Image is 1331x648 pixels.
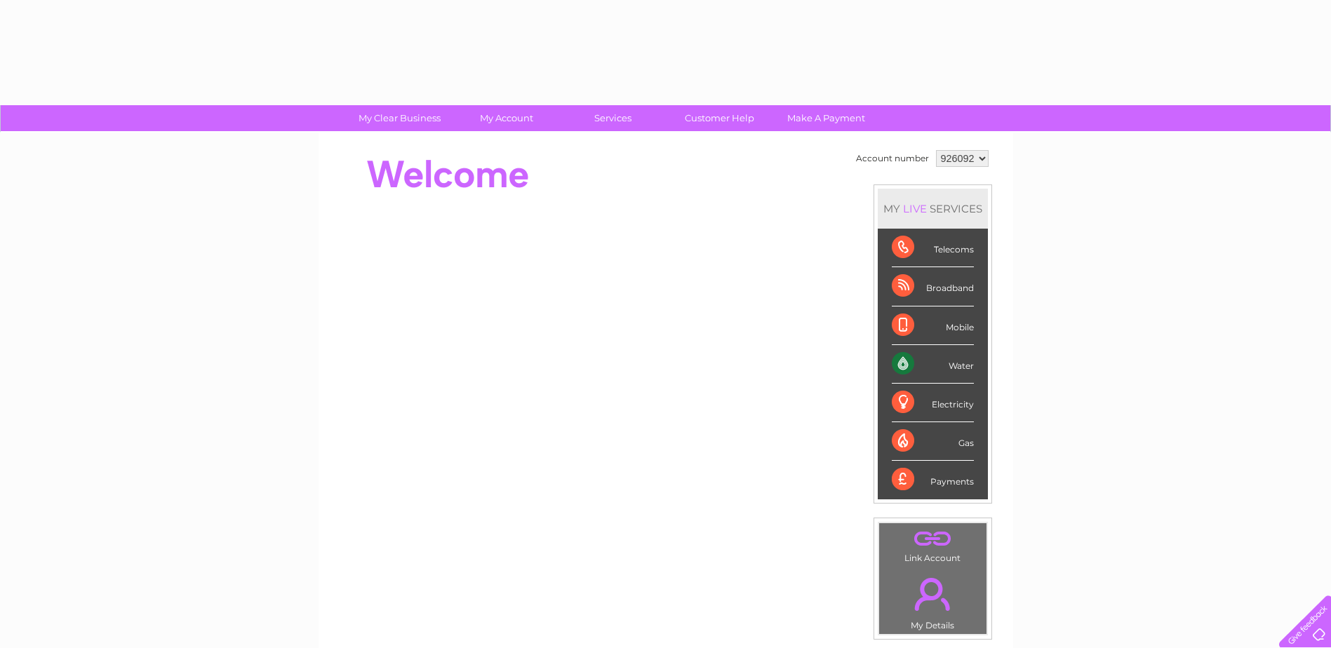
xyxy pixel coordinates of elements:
[892,345,974,384] div: Water
[878,189,988,229] div: MY SERVICES
[342,105,457,131] a: My Clear Business
[448,105,564,131] a: My Account
[892,229,974,267] div: Telecoms
[892,461,974,499] div: Payments
[892,306,974,345] div: Mobile
[768,105,884,131] a: Make A Payment
[892,267,974,306] div: Broadband
[900,202,930,215] div: LIVE
[662,105,777,131] a: Customer Help
[555,105,671,131] a: Services
[852,147,932,170] td: Account number
[883,569,983,619] a: .
[878,566,987,635] td: My Details
[892,384,974,422] div: Electricity
[878,522,987,567] td: Link Account
[892,422,974,461] div: Gas
[883,527,983,551] a: .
